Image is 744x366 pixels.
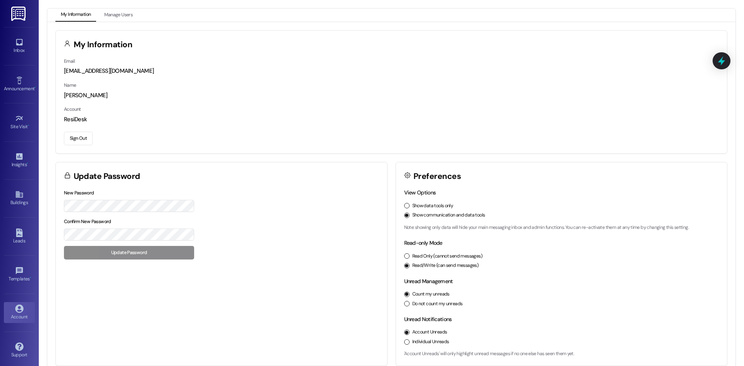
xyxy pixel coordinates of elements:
button: Sign Out [64,132,93,145]
a: Site Visit • [4,112,35,133]
label: New Password [64,190,94,196]
a: Support [4,340,35,361]
div: ResiDesk [64,115,719,124]
label: Email [64,58,75,64]
div: [PERSON_NAME] [64,91,719,100]
a: Buildings [4,188,35,209]
label: Show data tools only [412,203,453,210]
label: Account [64,106,81,112]
label: Read-only Mode [404,239,443,246]
label: Read/Write (can send messages) [412,262,479,269]
button: Manage Users [99,9,138,22]
a: Leads [4,226,35,247]
label: Confirm New Password [64,218,111,225]
p: Note: showing only data will hide your main messaging inbox and admin functions. You can re-activ... [404,224,719,231]
span: • [27,161,28,166]
span: • [28,123,29,128]
label: Do not count my unreads [412,301,463,308]
span: • [30,275,31,280]
label: Read Only (cannot send messages) [412,253,482,260]
a: Templates • [4,264,35,285]
h3: Update Password [74,172,140,180]
label: Name [64,82,76,88]
h3: My Information [74,41,133,49]
label: Count my unreads [412,291,449,298]
label: Unread Notifications [404,316,452,323]
p: 'Account Unreads' will only highlight unread messages if no one else has seen them yet. [404,351,719,357]
img: ResiDesk Logo [11,7,27,21]
label: Individual Unreads [412,339,449,345]
button: My Information [55,9,96,22]
label: Account Unreads [412,329,447,336]
a: Insights • [4,150,35,171]
label: Show communication and data tools [412,212,485,219]
h3: Preferences [413,172,461,180]
a: Account [4,302,35,323]
span: • [34,85,36,90]
label: Unread Management [404,278,453,285]
a: Inbox [4,36,35,57]
label: View Options [404,189,436,196]
div: [EMAIL_ADDRESS][DOMAIN_NAME] [64,67,719,75]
